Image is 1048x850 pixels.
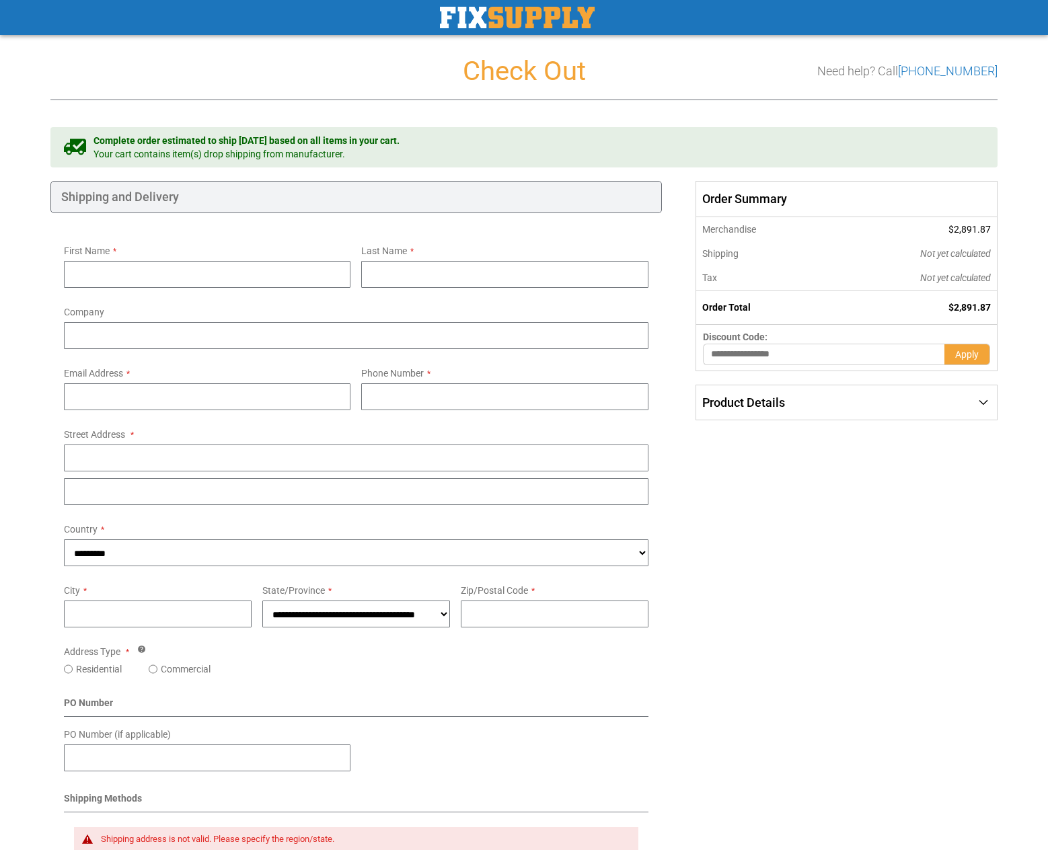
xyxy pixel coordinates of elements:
[696,181,998,217] span: Order Summary
[440,7,595,28] img: Fix Industrial Supply
[702,395,785,410] span: Product Details
[64,585,80,596] span: City
[64,646,120,657] span: Address Type
[64,429,125,440] span: Street Address
[944,344,990,365] button: Apply
[93,147,400,161] span: Your cart contains item(s) drop shipping from manufacturer.
[920,272,991,283] span: Not yet calculated
[702,302,751,313] strong: Order Total
[361,368,424,379] span: Phone Number
[702,248,739,259] span: Shipping
[76,662,122,676] label: Residential
[898,64,998,78] a: [PHONE_NUMBER]
[64,245,110,256] span: First Name
[948,224,991,235] span: $2,891.87
[64,729,171,740] span: PO Number (if applicable)
[440,7,595,28] a: store logo
[64,524,98,535] span: Country
[64,696,648,717] div: PO Number
[161,662,211,676] label: Commercial
[361,245,407,256] span: Last Name
[696,217,829,241] th: Merchandise
[461,585,528,596] span: Zip/Postal Code
[64,791,648,812] div: Shipping Methods
[920,248,991,259] span: Not yet calculated
[703,332,768,342] span: Discount Code:
[696,266,829,291] th: Tax
[817,65,998,78] h3: Need help? Call
[50,181,662,213] div: Shipping and Delivery
[50,56,998,86] h1: Check Out
[262,585,325,596] span: State/Province
[948,302,991,313] span: $2,891.87
[93,134,400,147] span: Complete order estimated to ship [DATE] based on all items in your cart.
[101,834,625,845] div: Shipping address is not valid. Please specify the region/state.
[955,349,979,360] span: Apply
[64,307,104,317] span: Company
[64,368,123,379] span: Email Address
